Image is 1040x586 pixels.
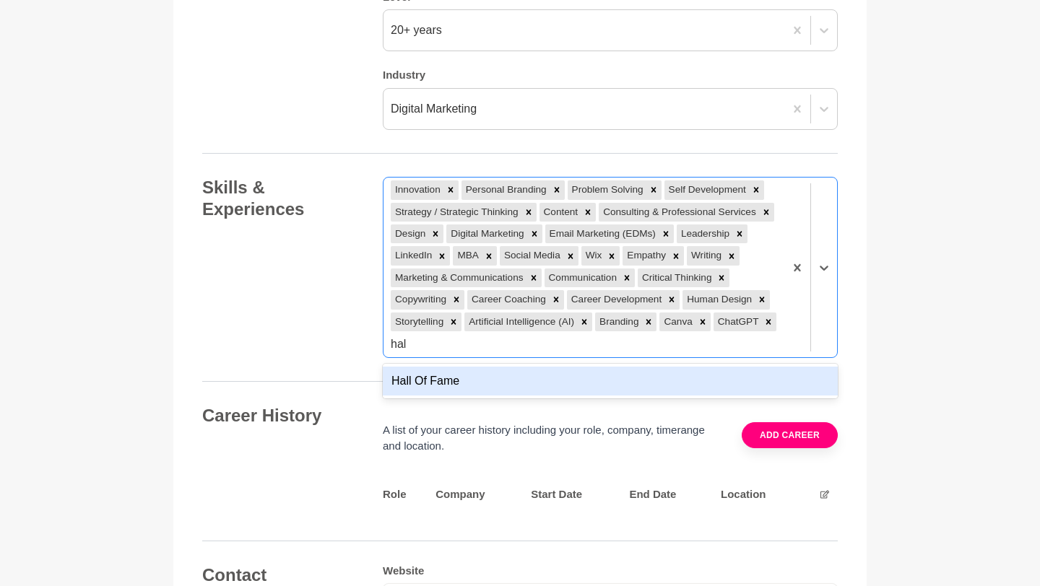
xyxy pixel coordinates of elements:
h5: Role [383,488,427,502]
div: Branding [595,312,641,331]
div: ChatGPT [714,312,761,331]
div: 20+ years [391,22,442,39]
div: Empathy [623,246,668,265]
div: Canva [659,312,694,331]
div: LinkedIn [391,246,434,265]
div: Social Media [500,246,563,265]
h4: Skills & Experiences [202,177,354,220]
h5: Location [721,488,800,502]
div: Content [539,203,581,222]
h5: Start Date [531,488,620,502]
div: Hall Of Fame [383,367,838,395]
div: MBA [453,246,480,265]
div: Email Marketing (EDMs) [545,224,658,243]
h5: Website [383,564,838,578]
div: Digital Marketing [391,100,477,118]
div: Writing [687,246,724,265]
div: Consulting & Professional Services [599,203,758,222]
div: Personal Branding [461,180,549,199]
div: Self Development [664,180,748,199]
div: Career Coaching [467,290,548,309]
div: Leadership [677,224,732,243]
h4: Career History [202,405,354,427]
h5: End Date [629,488,712,502]
div: Digital Marketing [446,224,526,243]
h5: Industry [383,69,838,82]
div: Strategy / Strategic Thinking [391,203,521,222]
div: Innovation [391,180,443,199]
div: Marketing & Communications [391,268,526,287]
div: Career Development [567,290,664,309]
div: Problem Solving [568,180,646,199]
p: A list of your career history including your role, company, timerange and location. [383,422,724,455]
div: Storytelling [391,312,446,331]
div: Human Design [682,290,754,309]
div: Design [391,224,428,243]
h5: Company [435,488,522,502]
div: Critical Thinking [638,268,714,287]
button: Add career [742,422,838,448]
div: Copywriting [391,290,448,309]
div: Communication [545,268,619,287]
div: Wix [581,246,604,265]
div: Artificial Intelligence (AI) [464,312,576,331]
